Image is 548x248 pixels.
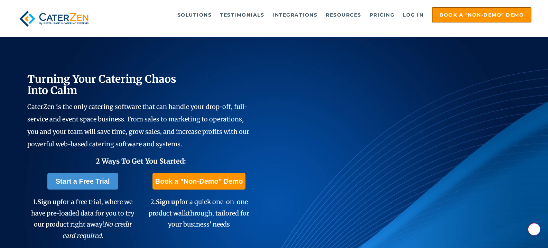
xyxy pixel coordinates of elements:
[27,72,176,97] span: Turning Your Catering Chaos Into Calm
[432,7,531,22] a: Book a "Non-Demo" Demo
[156,198,179,206] span: Sign up
[62,220,132,239] em: No credit card required.
[322,8,365,22] a: Resources
[152,173,245,190] a: Book a "Non-Demo" Demo
[96,157,186,165] span: 2 Ways To Get You Started:
[269,8,321,22] a: Integrations
[17,7,91,30] img: caterzen
[37,198,61,206] span: Sign up
[366,8,398,22] a: Pricing
[149,198,249,228] span: 2. for a quick one-on-one product walkthrough, tailored for your business' needs
[174,8,215,22] a: Solutions
[47,173,118,190] a: Start a Free Trial
[399,8,427,22] a: Log in
[216,8,268,22] a: Testimonials
[104,7,531,22] div: Navigation Menu
[31,198,134,239] span: 1. for a free trial, where we have pre-loaded data for you to try our product right away!
[27,103,249,148] span: CaterZen is the only catering software that can handle your drop-off, full-service and event spac...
